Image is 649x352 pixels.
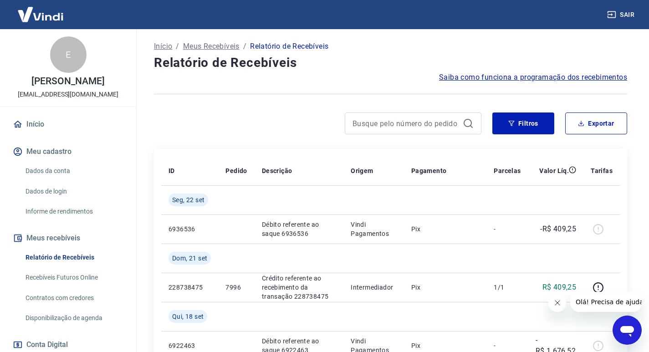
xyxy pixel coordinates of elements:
[613,316,642,345] iframe: Botão para abrir a janela de mensagens
[22,162,125,180] a: Dados da conta
[591,166,613,175] p: Tarifas
[351,220,397,238] p: Vindi Pagamentos
[154,54,627,72] h4: Relatório de Recebíveis
[540,224,576,235] p: -R$ 409,25
[22,289,125,307] a: Contratos com credores
[439,72,627,83] a: Saiba como funciona a programação dos recebimentos
[411,283,480,292] p: Pix
[262,274,336,301] p: Crédito referente ao recebimento da transação 228738475
[411,166,447,175] p: Pagamento
[539,166,569,175] p: Valor Líq.
[50,36,87,73] div: E
[494,341,521,350] p: -
[492,112,554,134] button: Filtros
[262,166,292,175] p: Descrição
[11,114,125,134] a: Início
[565,112,627,134] button: Exportar
[250,41,328,52] p: Relatório de Recebíveis
[494,166,521,175] p: Parcelas
[494,283,521,292] p: 1/1
[169,224,211,234] p: 6936536
[351,283,397,292] p: Intermediador
[262,220,336,238] p: Débito referente ao saque 6936536
[353,117,459,130] input: Busque pelo número do pedido
[183,41,240,52] a: Meus Recebíveis
[154,41,172,52] a: Início
[172,195,204,204] span: Seg, 22 set
[351,166,373,175] p: Origem
[411,224,480,234] p: Pix
[31,77,104,86] p: [PERSON_NAME]
[18,90,118,99] p: [EMAIL_ADDRESS][DOMAIN_NAME]
[11,228,125,248] button: Meus recebíveis
[172,312,204,321] span: Qui, 18 set
[169,166,175,175] p: ID
[225,283,247,292] p: 7996
[22,248,125,267] a: Relatório de Recebíveis
[172,254,207,263] span: Dom, 21 set
[22,268,125,287] a: Recebíveis Futuros Online
[542,282,577,293] p: R$ 409,25
[605,6,638,23] button: Sair
[169,283,211,292] p: 228738475
[570,292,642,312] iframe: Mensagem da empresa
[22,182,125,201] a: Dados de login
[411,341,480,350] p: Pix
[11,142,125,162] button: Meu cadastro
[22,309,125,327] a: Disponibilização de agenda
[11,0,70,28] img: Vindi
[22,202,125,221] a: Informe de rendimentos
[225,166,247,175] p: Pedido
[548,294,567,312] iframe: Fechar mensagem
[176,41,179,52] p: /
[5,6,77,14] span: Olá! Precisa de ajuda?
[169,341,211,350] p: 6922463
[494,224,521,234] p: -
[243,41,246,52] p: /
